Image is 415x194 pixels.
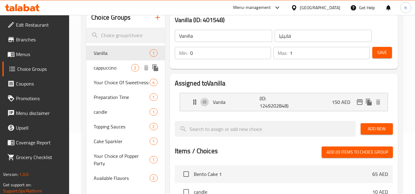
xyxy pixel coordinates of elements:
[16,21,65,29] span: Edit Restaurant
[16,51,65,58] span: Menus
[175,121,356,137] input: search
[94,93,150,101] span: Preparation Time
[94,174,150,182] span: Available Flavors
[150,109,157,115] span: 1
[86,105,165,119] div: candle1
[2,62,69,76] a: Choice Groups
[94,108,150,116] span: candle
[300,4,340,11] div: [GEOGRAPHIC_DATA]
[150,108,157,116] div: Choices
[86,119,165,134] div: Topping Sauces2
[372,47,392,58] button: Save
[94,138,150,145] span: Cake Sparkler
[150,139,157,144] span: 1
[94,49,150,57] span: Vanilla
[175,15,393,25] h3: Vanilla (ID: 401548)
[91,13,131,22] h2: Choice Groups
[2,106,69,120] a: Menu disclaimer
[355,97,364,107] button: edit
[86,171,165,185] div: Available Flavors2
[150,156,157,163] div: Choices
[179,49,188,57] p: Min:
[151,63,160,72] button: duplicate
[175,79,393,88] h2: Assigned to Vanilla
[2,135,69,150] a: Coverage Report
[131,65,139,71] span: 2
[16,80,65,87] span: Coupons
[233,4,271,11] div: Menu-management
[150,174,157,182] div: Choices
[150,175,157,181] span: 2
[86,28,165,43] input: search
[16,95,65,102] span: Promotions
[405,4,407,11] span: h
[16,124,65,131] span: Upsell
[361,123,393,135] button: Add New
[2,32,69,47] a: Branches
[180,93,388,111] div: Expand
[86,149,165,171] div: Your Choice of Popper Party1
[17,65,65,73] span: Choice Groups
[3,170,18,178] span: Version:
[175,90,393,114] li: Expand
[150,94,157,100] span: 1
[94,123,150,130] span: Topping Sauces
[16,154,65,161] span: Grocery Checklist
[150,138,157,145] div: Choices
[16,139,65,146] span: Coverage Report
[16,109,65,117] span: Menu disclaimer
[94,79,150,86] span: Your Choice Of Sweetness:
[150,124,157,130] span: 2
[86,134,165,149] div: Cake Sparkler1
[332,98,355,106] p: 150 AED
[131,64,139,71] div: Choices
[19,170,29,178] span: 1.0.0
[2,17,69,32] a: Edit Restaurant
[2,76,69,91] a: Coupons
[94,152,150,167] span: Your Choice of Popper Party
[16,36,65,43] span: Branches
[86,60,165,75] div: cappuccino2deleteduplicate
[86,75,165,90] div: Your Choice Of Sweetness:4
[2,47,69,62] a: Menus
[142,63,151,72] button: delete
[260,95,291,109] p: (ID: 1249202848)
[3,181,31,189] span: Get support on:
[175,146,218,156] h2: Items / Choices
[2,91,69,106] a: Promotions
[94,64,131,71] span: cappuccino
[366,125,388,133] span: Add New
[278,49,287,57] p: Max:
[372,170,388,178] p: 65 AED
[180,168,193,181] span: Select choice
[213,98,260,106] p: Vanila
[86,46,165,60] div: Vanilla1
[2,150,69,165] a: Grocery Checklist
[194,170,372,178] span: Bento Cake 1
[364,97,374,107] button: duplicate
[374,97,383,107] button: delete
[322,146,393,158] button: Add (0) items to choice group
[150,123,157,130] div: Choices
[2,120,69,135] a: Upsell
[327,148,388,156] span: Add (0) items to choice group
[150,80,157,86] span: 4
[150,49,157,57] div: Choices
[150,50,157,56] span: 1
[377,49,387,56] span: Save
[86,90,165,105] div: Preparation Time1
[150,157,157,163] span: 1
